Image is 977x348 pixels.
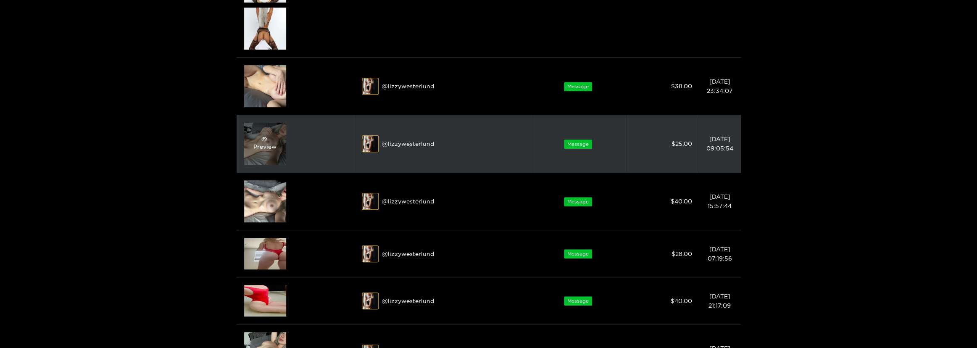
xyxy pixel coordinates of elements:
[362,136,378,152] img: noxgv-whatsapp-image-2023-01-25-at-16-04-59.jpeg
[708,293,731,308] span: [DATE] 21:17:09
[564,197,592,206] span: Message
[362,245,526,262] div: @ lizzywesterlund
[564,82,592,91] span: Message
[672,140,692,147] span: $ 25.00
[671,198,692,204] span: $ 40.00
[362,78,378,94] img: noxgv-whatsapp-image-2023-01-25-at-16-04-59.jpeg
[671,83,692,89] span: $ 38.00
[564,296,592,306] span: Message
[362,293,526,309] div: @ lizzywesterlund
[708,246,732,261] span: [DATE] 07:19:56
[706,136,733,151] span: [DATE] 09:05:54
[244,238,286,269] img: AurSO-2.06041675.png
[672,250,692,257] span: $ 28.00
[564,140,592,149] span: Message
[564,249,592,258] span: Message
[362,246,378,262] img: noxgv-whatsapp-image-2023-01-25-at-16-04-59.jpeg
[671,298,692,304] span: $ 40.00
[362,293,378,309] img: noxgv-whatsapp-image-2023-01-25-at-16-04-59.jpeg
[362,78,526,95] div: @ lizzywesterlund
[362,135,526,152] div: @ lizzywesterlund
[708,193,732,209] span: [DATE] 15:57:44
[362,193,526,210] div: @ lizzywesterlund
[253,136,275,142] span: eye
[707,78,732,94] span: [DATE] 23:34:07
[244,285,286,316] img: jysPy-3.3875.png
[362,193,378,209] img: noxgv-whatsapp-image-2023-01-25-at-16-04-59.jpeg
[253,136,277,151] div: Preview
